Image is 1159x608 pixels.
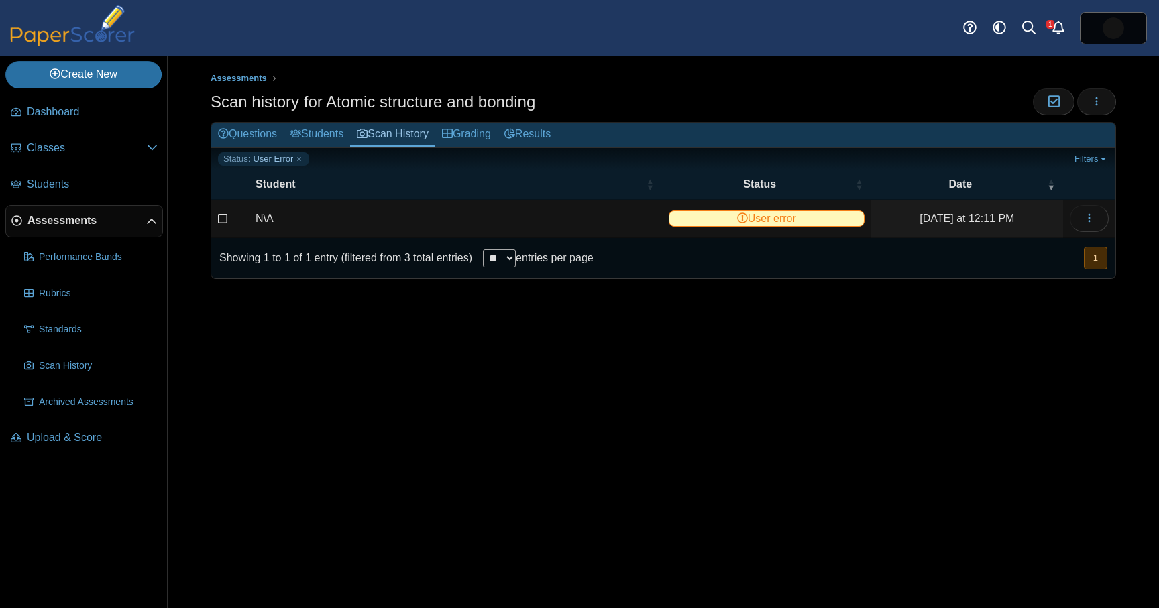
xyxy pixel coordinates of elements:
span: Performance Bands [39,251,158,264]
span: Student [256,178,296,190]
a: Status: User Error [218,152,309,166]
a: Results [498,123,557,147]
span: Upload & Score [27,430,158,445]
span: Date [949,178,973,190]
span: User error [669,210,865,227]
span: Rubrics [39,287,158,300]
a: Grading [435,123,498,147]
a: Scan History [350,123,435,147]
a: Archived Assessments [19,386,163,418]
span: Andrew Schweitzer [1103,17,1124,39]
a: PaperScorer [5,37,140,48]
nav: pagination [1083,247,1107,269]
a: Performance Bands [19,241,163,273]
span: Student : Activate to sort [646,170,654,198]
a: Classes [5,133,163,165]
h1: Scan history for Atomic structure and bonding [211,90,535,113]
a: Students [284,123,350,147]
span: Status: [223,153,250,165]
span: User Error [253,153,293,165]
a: Upload & Score [5,422,163,454]
span: Dashboard [27,105,158,119]
a: Rubrics [19,278,163,310]
span: Assessments [27,213,146,228]
span: Classes [27,141,147,156]
a: ps.FtIRDuy1UXOak3eh [1080,12,1147,44]
span: Date : Activate to remove sorting [1047,170,1055,198]
button: 1 [1084,247,1107,269]
td: N\A [249,200,662,238]
a: Create New [5,61,162,88]
span: Standards [39,323,158,337]
a: Scan History [19,350,163,382]
a: Assessments [5,205,163,237]
span: Status : Activate to sort [855,170,863,198]
span: Scan History [39,359,158,373]
a: Assessments [207,70,270,87]
span: Archived Assessments [39,396,158,409]
a: Alerts [1044,13,1073,43]
a: Standards [19,314,163,346]
span: Students [27,177,158,192]
a: Dashboard [5,97,163,129]
img: PaperScorer [5,5,140,46]
a: Students [5,169,163,201]
span: Status [743,178,776,190]
a: Filters [1071,152,1112,166]
img: ps.FtIRDuy1UXOak3eh [1103,17,1124,39]
div: Showing 1 to 1 of 1 entry (filtered from 3 total entries) [211,238,472,278]
label: entries per page [516,252,594,263]
a: Questions [211,123,284,147]
span: Assessments [211,73,267,83]
time: Aug 26, 2025 at 12:11 PM [920,212,1014,224]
